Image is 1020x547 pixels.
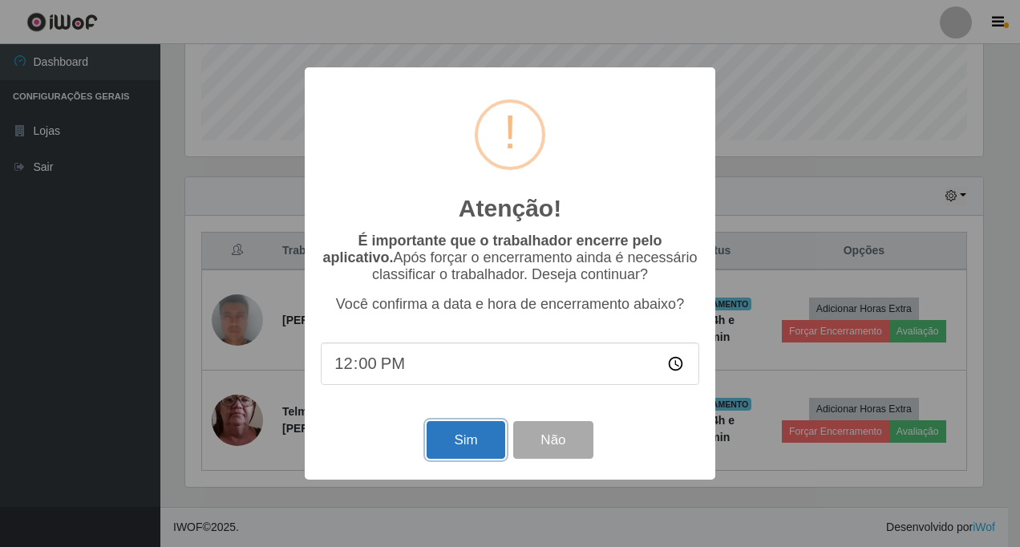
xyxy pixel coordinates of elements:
[513,421,593,459] button: Não
[459,194,561,223] h2: Atenção!
[321,233,699,283] p: Após forçar o encerramento ainda é necessário classificar o trabalhador. Deseja continuar?
[322,233,662,265] b: É importante que o trabalhador encerre pelo aplicativo.
[321,296,699,313] p: Você confirma a data e hora de encerramento abaixo?
[427,421,504,459] button: Sim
